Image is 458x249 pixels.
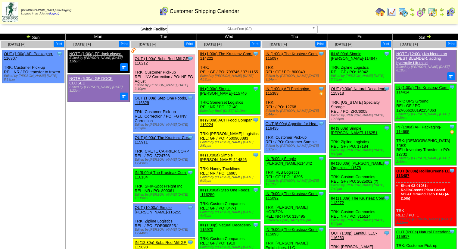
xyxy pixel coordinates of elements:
a: OUT (6:00a) Natural Decadenc-115917 [396,230,452,239]
div: TRK: CRETE CARRIER CORP REL: / PO: 3724798 [133,134,195,167]
a: IN (9:00a) Simple [PERSON_NAME]-116251 [331,126,378,135]
img: arrowright.gif [426,34,431,39]
div: TRK: REL: / PO: 1 [394,167,456,226]
a: [DATE] [+] [335,42,352,46]
div: Edited by [PERSON_NAME] [DATE] 6:18pm [396,65,454,72]
div: Edited by [PERSON_NAME] [DATE] 2:40pm [396,156,456,164]
a: IN (8:00a) Simple [PERSON_NAME]-114847 [331,52,378,61]
a: OUT (9:00a) Natural Decadenc-115918 [331,87,386,96]
img: Tooltip [187,239,193,245]
img: Tooltip [449,168,455,174]
a: NOTE (1:00a) FF dock closed. [69,52,122,56]
img: Tooltip [187,134,193,140]
span: Customer Shipping Calendar [170,8,239,14]
div: TRK: Customer Pick-up REL: Correction / PO: FG INV Correction [133,94,195,132]
img: Tooltip [253,152,259,158]
img: arrowleft.gif [439,7,444,12]
td: Thu [262,34,327,40]
img: arrowright.gif [439,12,444,17]
a: IN (1:00p) Natural Decadenc-115970 [200,223,251,232]
img: Tooltip [253,117,259,123]
button: Print [381,41,391,47]
div: TRK: Zipline Logistics REL: GF / PO: 17184 [329,124,391,158]
a: [DATE] [+] [270,42,287,46]
img: Tooltip [187,204,193,210]
a: [DATE] [+] [73,42,91,46]
div: TRK: Custom Companies REL: GF / PO: 847-1 [198,186,260,219]
div: Edited by [PERSON_NAME] [DATE] 12:13pm [266,179,326,186]
a: IN (9:00a) Simple [PERSON_NAME]-115746 [200,87,247,96]
div: TRK: REL: GF / PO: 800049 [264,50,326,83]
img: Customer has been contacted and delivery has been arranged [131,48,136,53]
img: Tooltip [318,191,324,197]
div: Edited by [PERSON_NAME] [DATE] 2:55pm [331,74,391,81]
a: IN (9:00a) ACH Food Compani-116224 [200,118,254,127]
img: Tooltip [253,187,259,193]
img: Tooltip [187,169,193,175]
img: Tooltip [384,51,390,57]
button: Print [315,41,326,47]
img: Tooltip [187,95,193,101]
img: arrowleft.gif [410,7,415,12]
button: Print [250,41,260,47]
a: OUT (1:00p) Lentiful, LLC-116260 [331,231,377,240]
div: Edited by [PERSON_NAME] [DATE] 3:23pm [69,85,127,93]
img: calendarprod.gif [398,7,408,17]
a: NOTE (6:00a) GF DOCK CLOSED [69,76,113,85]
a: IN (1:00a) The Krusteaz Com-114222 [200,52,252,61]
div: Edited by [PERSON_NAME] [DATE] 5:20pm [331,219,391,226]
img: Tooltip [318,226,324,232]
td: Fri [327,34,392,40]
img: Tooltip [384,86,390,92]
img: calendarinout.gif [428,7,438,17]
div: Edited by [PERSON_NAME] [DATE] 12:43pm [135,158,195,165]
span: GlutenFree (GF) [170,25,310,33]
button: Delete Note [120,63,128,71]
a: [DATE] [+] [400,42,418,46]
td: Sat [392,34,458,40]
div: TRK: [DEMOGRAPHIC_DATA] Truck REL: Inventory Transfer - / PO: 12732 [394,123,456,165]
a: [DATE] [+] [204,42,222,46]
img: Tooltip [449,124,455,130]
div: Edited by [PERSON_NAME] [DATE] 3:10pm [135,84,195,91]
img: home.gif [375,7,385,17]
a: OUT (6:00a) Appetite for Hea-116435 [266,121,318,131]
div: Edited by [PERSON_NAME] [DATE] 6:44pm [266,109,326,116]
button: Print [119,41,129,47]
img: Tooltip [253,51,259,57]
div: TRK: Handy Trucklines REL: NR / PO: 16983 [198,151,260,184]
div: TRK: Customer Pick-up REL: INV Correction / PO: NF FG Adjust [133,55,195,93]
img: PO [449,130,455,136]
div: Edited by [PERSON_NAME] [DATE] 4:43pm [200,210,260,218]
a: [DATE] [+] [139,42,156,46]
a: IN (10:00a) [PERSON_NAME] Organics-111678 [331,161,384,170]
div: Edited by [PERSON_NAME] [DATE] 2:51pm [200,140,260,148]
span: [DEMOGRAPHIC_DATA] Packaging [21,9,71,12]
img: Tooltip [318,86,324,92]
a: IN (9:00a) The Krusteaz Com-116184 [135,170,187,179]
div: TRK: Customer Pick-up REL: NR / PO: transfer to frozen [2,50,64,83]
button: Delete Note [447,72,455,80]
img: Tooltip [449,84,455,90]
img: Tooltip [318,156,324,162]
a: IN (9:00a) The Krusteaz Com-115093 [266,227,318,236]
td: Mon [66,34,131,40]
img: Tooltip [57,51,63,57]
div: TRK: [PERSON_NAME] Logistics REL: GF / PO: 4500903883 [198,116,260,150]
div: TRK: UPS Ground REL: GF / PO: 1ZV666280192154063 [394,84,456,121]
img: Tooltip [384,195,390,201]
a: OUT (1:00a) AFI Packaging-116307 [4,52,53,61]
div: Edited by [PERSON_NAME] [DATE] 10:19pm [135,193,195,200]
img: arrowright.gif [410,12,415,17]
div: Edited by [PERSON_NAME] [DATE] 12:35pm [331,114,391,121]
a: IN (1:00a) The Krusteaz Com-115097 [266,52,318,61]
a: IN (1:00a) The Krusteaz Com-114414 [396,85,449,94]
img: Tooltip [449,229,455,235]
a: IN (10:00a) Simple [PERSON_NAME]-114846 [200,153,247,162]
img: arrowleft.gif [26,34,31,39]
a: OUT (10:00a) Simple [PERSON_NAME]-116255 [135,205,181,214]
img: calendarcustomer.gif [446,7,456,17]
a: IN (1:00a) AFI Packaging-115383 [266,87,311,96]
